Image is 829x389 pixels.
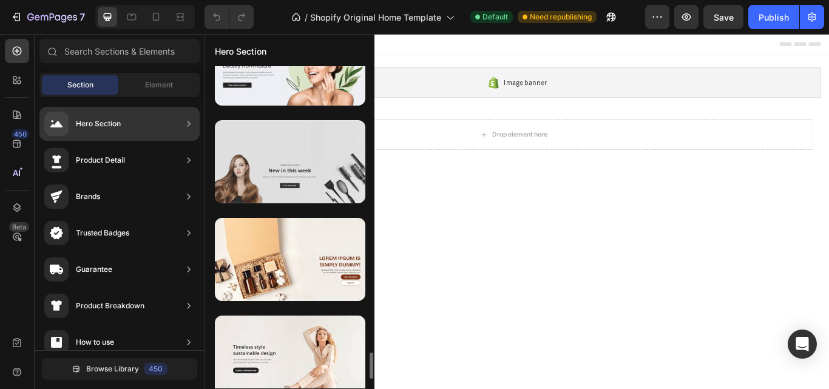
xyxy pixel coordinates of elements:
input: Search Sections & Elements [39,39,200,63]
span: Browse Library [86,364,139,374]
div: Hero Section [76,118,121,130]
div: 450 [144,363,167,375]
span: Image banner [349,50,399,64]
div: Brands [76,191,100,203]
div: Beta [9,222,29,232]
span: / [305,11,308,24]
div: 450 [12,129,29,139]
span: Section [67,79,93,90]
button: Save [703,5,743,29]
span: Save [714,12,734,22]
div: Product Breakdown [76,300,144,312]
button: 7 [5,5,90,29]
iframe: Design area [205,34,829,389]
span: Element [145,79,173,90]
div: How to use [76,336,114,348]
span: Need republishing [530,12,592,22]
p: 7 [80,10,85,24]
button: Browse Library450 [42,358,197,380]
div: Undo/Redo [205,5,254,29]
span: Shopify Original Home Template [310,11,441,24]
div: Drop element here [335,112,399,122]
button: Publish [748,5,799,29]
div: Trusted Badges [76,227,129,239]
div: Publish [759,11,789,24]
div: Guarantee [76,263,112,276]
div: Product Detail [76,154,125,166]
div: Open Intercom Messenger [788,330,817,359]
span: Default [482,12,508,22]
